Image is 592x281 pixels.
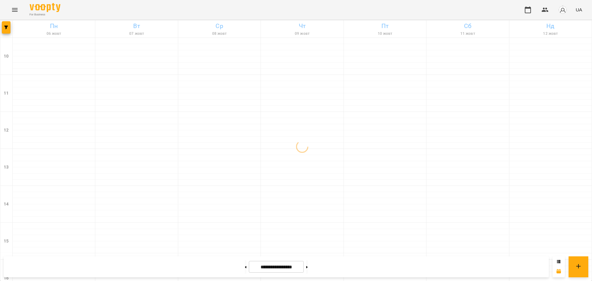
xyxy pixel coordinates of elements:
h6: 07 жовт [96,31,177,37]
h6: Сб [427,21,508,31]
img: avatar_s.png [558,6,567,14]
h6: Пн [14,21,94,31]
h6: 15 [4,238,9,245]
h6: Ср [179,21,260,31]
h6: 12 жовт [510,31,591,37]
h6: Пт [345,21,425,31]
h6: 12 [4,127,9,134]
h6: 09 жовт [262,31,342,37]
h6: Чт [262,21,342,31]
img: Voopty Logo [30,3,60,12]
h6: 10 [4,53,9,60]
h6: 14 [4,201,9,208]
h6: 13 [4,164,9,171]
span: For Business [30,13,60,17]
button: Menu [7,2,22,17]
h6: Вт [96,21,177,31]
h6: 11 [4,90,9,97]
h6: 08 жовт [179,31,260,37]
h6: 06 жовт [14,31,94,37]
h6: 11 жовт [427,31,508,37]
span: UA [576,6,582,13]
h6: 10 жовт [345,31,425,37]
h6: Нд [510,21,591,31]
button: UA [573,4,585,15]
